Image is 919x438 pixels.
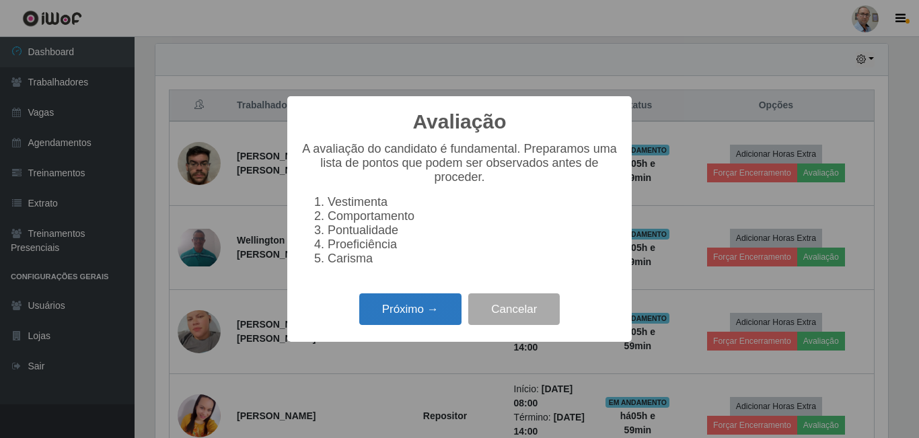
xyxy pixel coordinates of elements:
h2: Avaliação [413,110,507,134]
p: A avaliação do candidato é fundamental. Preparamos uma lista de pontos que podem ser observados a... [301,142,618,184]
li: Pontualidade [328,223,618,238]
li: Proeficiência [328,238,618,252]
li: Carisma [328,252,618,266]
li: Comportamento [328,209,618,223]
button: Próximo → [359,293,462,325]
button: Cancelar [468,293,560,325]
li: Vestimenta [328,195,618,209]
